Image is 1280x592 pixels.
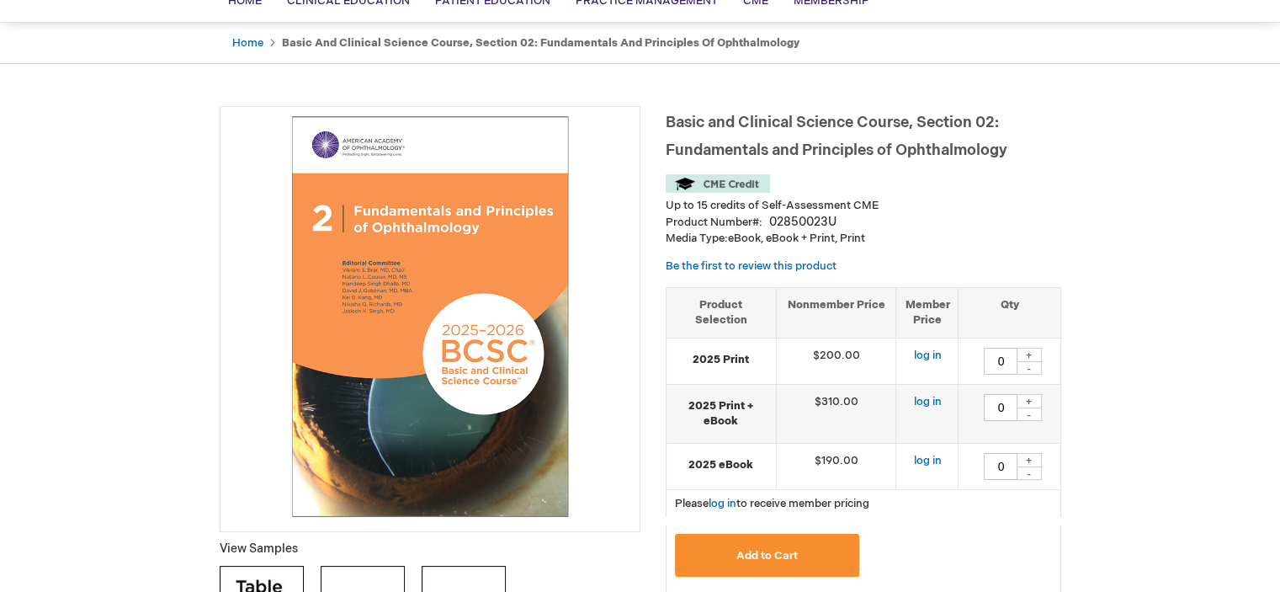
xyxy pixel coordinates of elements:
p: View Samples [220,541,640,557]
span: Basic and Clinical Science Course, Section 02: Fundamentals and Principles of Ophthalmology [666,114,1007,159]
div: 02850023U [769,214,837,231]
img: Basic and Clinical Science Course, Section 02: Fundamentals and Principles of Ophthalmology [229,115,631,518]
span: Please to receive member pricing [675,497,869,510]
strong: Media Type: [666,232,728,245]
th: Nonmember Price [776,287,896,338]
div: + [1017,394,1042,408]
button: Add to Cart [675,534,860,577]
th: Product Selection [667,287,777,338]
td: $310.00 [776,384,896,443]
li: Up to 15 credits of Self-Assessment CME [666,198,1061,214]
strong: 2025 eBook [675,457,767,473]
a: log in [913,395,941,408]
strong: Basic and Clinical Science Course, Section 02: Fundamentals and Principles of Ophthalmology [282,36,799,50]
strong: Product Number [666,216,762,229]
a: log in [913,349,941,362]
img: CME Credit [666,174,770,193]
div: + [1017,453,1042,467]
div: + [1017,348,1042,362]
div: - [1017,467,1042,480]
strong: 2025 Print [675,352,767,368]
div: - [1017,361,1042,375]
p: eBook, eBook + Print, Print [666,231,1061,247]
td: $200.00 [776,338,896,384]
a: Home [232,36,263,50]
input: Qty [984,348,1017,375]
input: Qty [984,394,1017,421]
input: Qty [984,453,1017,480]
td: $190.00 [776,443,896,489]
a: log in [913,454,941,467]
strong: 2025 Print + eBook [675,398,767,429]
th: Member Price [896,287,959,338]
a: log in [709,497,736,510]
th: Qty [959,287,1060,338]
a: Be the first to review this product [666,259,837,273]
div: - [1017,408,1042,421]
span: Add to Cart [736,549,798,563]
